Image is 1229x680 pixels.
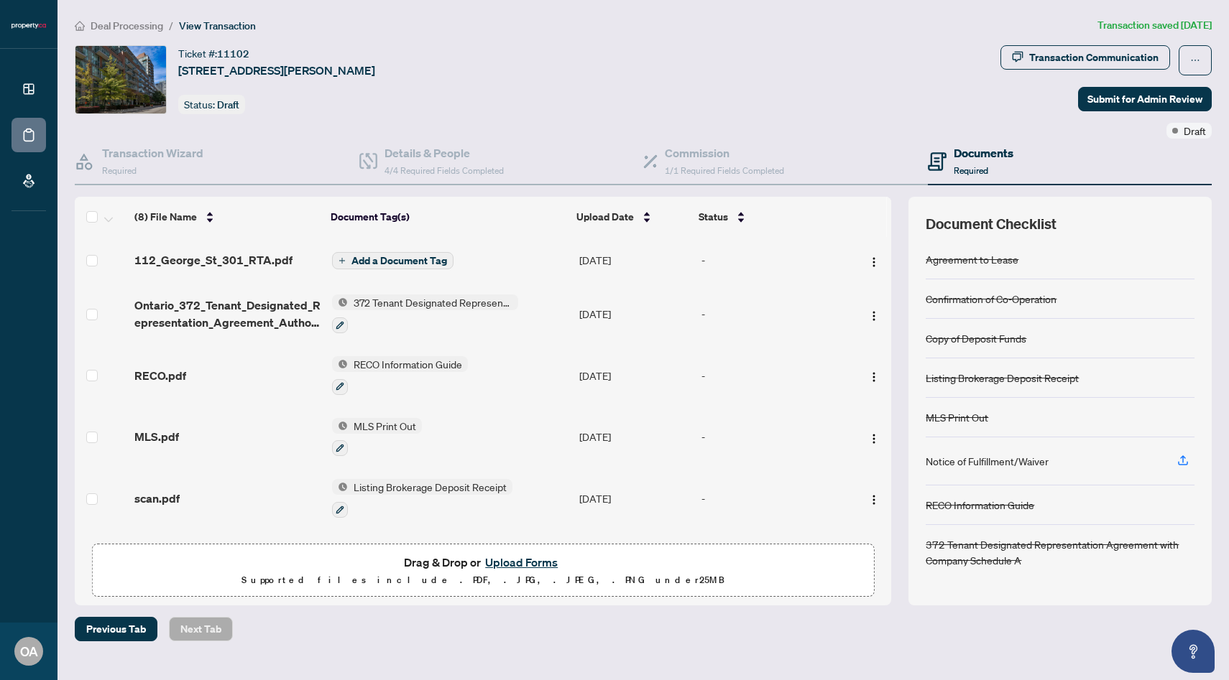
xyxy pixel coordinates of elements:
button: Add a Document Tag [332,252,454,269]
span: Previous Tab [86,618,146,641]
button: Logo [862,425,885,448]
div: Transaction Communication [1029,46,1159,69]
th: Upload Date [571,197,692,237]
span: [STREET_ADDRESS][PERSON_NAME] [178,62,375,79]
th: Document Tag(s) [325,197,571,237]
button: Status IconListing Brokerage Deposit Receipt [332,479,512,518]
img: Status Icon [332,418,348,434]
td: [DATE] [574,467,696,529]
span: Add a Document Tag [351,256,447,266]
h4: Commission [665,144,784,162]
div: - [701,368,843,383]
span: scan.pdf [134,490,180,507]
div: Copy of Deposit Funds [926,330,1026,346]
img: Logo [868,433,880,444]
div: Confirmation of Co-Operation [926,291,1057,307]
span: ellipsis [1190,55,1200,65]
button: Logo [862,487,885,510]
img: logo [11,22,46,30]
span: Draft [1184,123,1206,139]
div: - [701,252,843,268]
span: Draft [217,98,239,111]
span: OA [20,641,38,661]
span: MLS Print Out [348,418,422,434]
div: MLS Print Out [926,409,988,425]
img: Logo [868,371,880,383]
span: Required [954,165,988,176]
span: 4/4 Required Fields Completed [385,165,504,176]
div: 372 Tenant Designated Representation Agreement with Company Schedule A [926,536,1195,568]
img: Status Icon [332,294,348,310]
span: Drag & Drop orUpload FormsSupported files include .PDF, .JPG, .JPEG, .PNG under25MB [93,544,873,597]
th: Status [693,197,844,237]
li: / [169,17,173,34]
article: Transaction saved [DATE] [1097,17,1212,34]
span: Ontario_372_Tenant_Designated_Representation_Agreement_Authority_for_Lease_or_Purchase 1.pdf [134,297,321,331]
span: Status [699,209,728,225]
span: Upload Date [576,209,634,225]
div: Agreement to Lease [926,251,1018,267]
button: Previous Tab [75,617,157,641]
p: Supported files include .PDF, .JPG, .JPEG, .PNG under 25 MB [101,572,865,589]
button: Logo [862,302,885,325]
div: Status: [178,95,245,114]
div: - [701,429,843,444]
h4: Transaction Wizard [102,144,203,162]
div: - [701,490,843,506]
td: [DATE] [574,237,696,283]
span: 11102 [217,47,249,60]
th: (8) File Name [129,197,326,237]
div: Listing Brokerage Deposit Receipt [926,370,1079,386]
span: Required [102,165,137,176]
span: plus [339,257,346,264]
span: Listing Brokerage Deposit Receipt [348,479,512,495]
img: Status Icon [332,356,348,372]
div: Ticket #: [178,45,249,62]
button: Logo [862,248,885,271]
img: Logo [868,310,880,322]
button: Upload Forms [481,553,562,572]
span: 1/1 Required Fields Completed [665,165,784,176]
button: Submit for Admin Review [1078,87,1212,111]
span: RECO.pdf [134,367,186,384]
span: Document Checklist [926,214,1057,234]
button: Status IconRECO Information Guide [332,356,468,395]
button: Status IconMLS Print Out [332,418,422,457]
td: [DATE] [574,345,696,406]
span: Submit for Admin Review [1087,88,1202,111]
button: Add a Document Tag [332,251,454,270]
span: home [75,21,85,31]
td: [DATE] [574,529,696,591]
button: Transaction Communication [1000,45,1170,70]
td: [DATE] [574,283,696,345]
div: - [701,306,843,322]
span: RECO Information Guide [348,356,468,372]
img: Logo [868,256,880,268]
button: Status Icon372 Tenant Designated Representation Agreement with Company Schedule A [332,294,518,333]
img: Status Icon [332,479,348,495]
span: Deal Processing [91,19,163,32]
span: 112_George_St_301_RTA.pdf [134,251,293,269]
img: IMG-C12400340_1.jpg [75,46,166,113]
h4: Documents [954,144,1013,162]
span: 372 Tenant Designated Representation Agreement with Company Schedule A [348,294,518,310]
span: (8) File Name [134,209,197,225]
button: Open asap [1172,630,1215,673]
button: Next Tab [169,617,233,641]
h4: Details & People [385,144,504,162]
span: View Transaction [179,19,256,32]
div: Notice of Fulfillment/Waiver [926,453,1049,469]
span: Drag & Drop or [404,553,562,572]
span: MLS.pdf [134,428,179,445]
td: [DATE] [574,406,696,468]
button: Logo [862,364,885,387]
div: RECO Information Guide [926,497,1034,513]
img: Logo [868,494,880,506]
